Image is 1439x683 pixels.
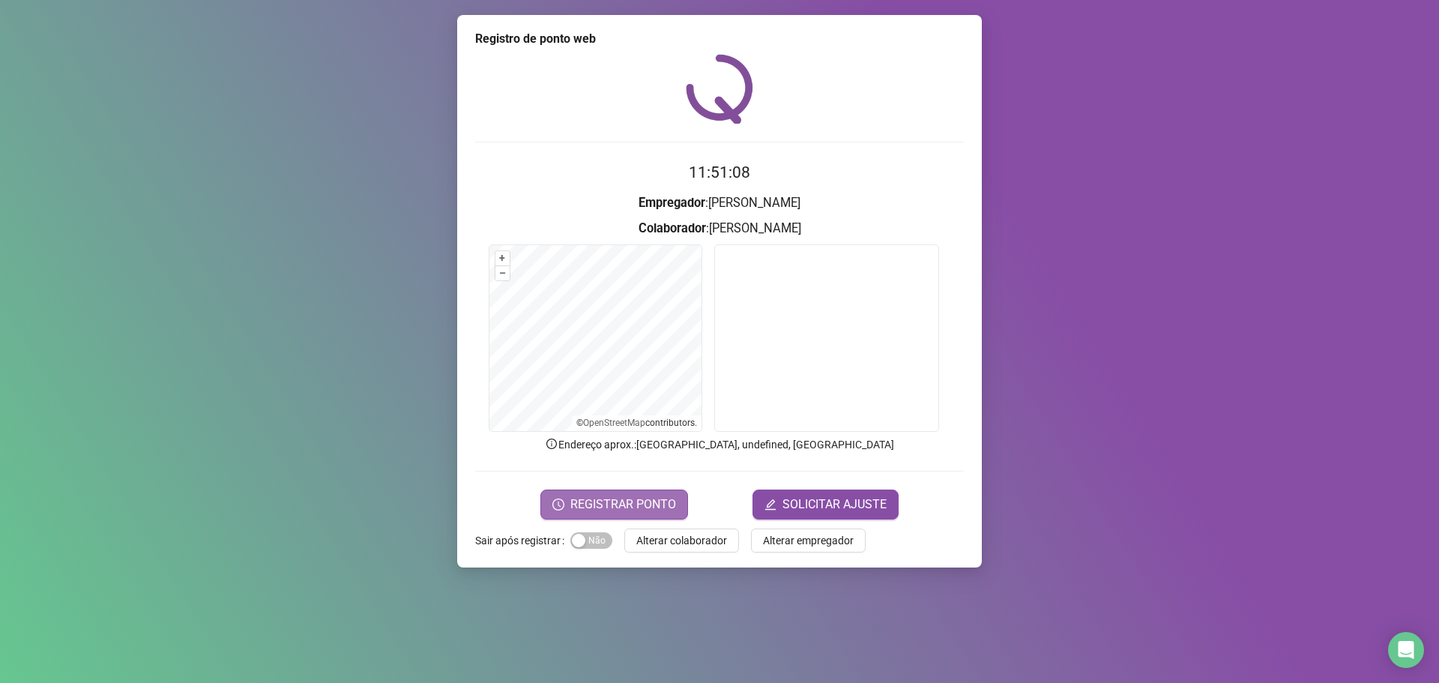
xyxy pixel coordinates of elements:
[570,496,676,514] span: REGISTRAR PONTO
[764,499,776,511] span: edit
[495,251,510,265] button: +
[545,437,558,451] span: info-circle
[639,221,706,235] strong: Colaborador
[1388,632,1424,668] div: Open Intercom Messenger
[689,163,750,181] time: 11:51:08
[752,490,899,520] button: editSOLICITAR AJUSTE
[475,193,964,213] h3: : [PERSON_NAME]
[639,196,705,210] strong: Empregador
[751,529,866,553] button: Alterar empregador
[763,532,854,549] span: Alterar empregador
[782,496,887,514] span: SOLICITAR AJUSTE
[495,266,510,280] button: –
[636,532,727,549] span: Alterar colaborador
[475,436,964,453] p: Endereço aprox. : [GEOGRAPHIC_DATA], undefined, [GEOGRAPHIC_DATA]
[686,54,753,124] img: QRPoint
[540,490,688,520] button: REGISTRAR PONTO
[475,529,570,553] label: Sair após registrar
[583,418,645,428] a: OpenStreetMap
[475,30,964,48] div: Registro de ponto web
[552,499,564,511] span: clock-circle
[475,219,964,238] h3: : [PERSON_NAME]
[576,418,697,428] li: © contributors.
[624,529,739,553] button: Alterar colaborador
